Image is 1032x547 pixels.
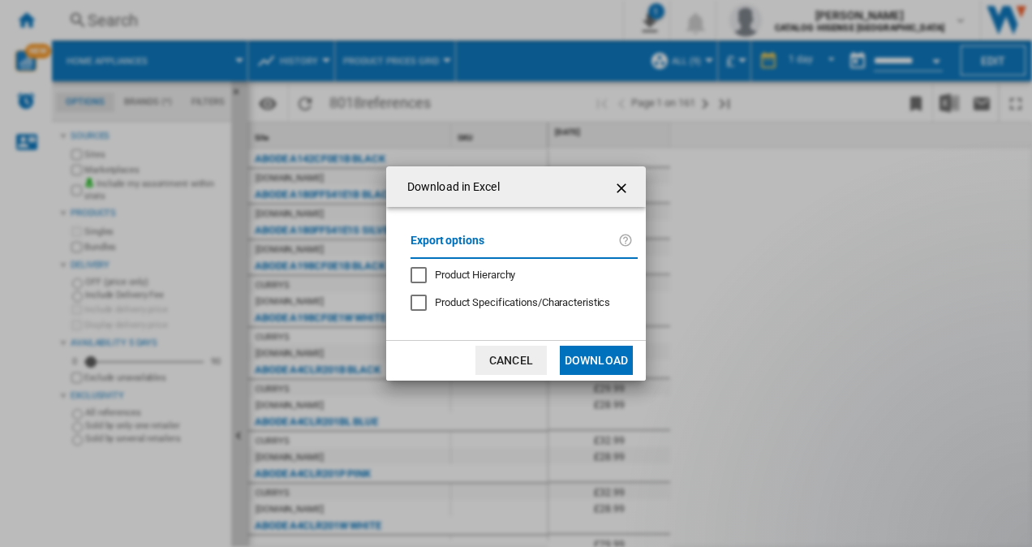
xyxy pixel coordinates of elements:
md-checkbox: Product Hierarchy [411,267,625,282]
span: Product Hierarchy [435,269,515,281]
div: Only applies to Category View [435,295,610,310]
button: Cancel [475,346,547,375]
button: getI18NText('BUTTONS.CLOSE_DIALOG') [607,170,639,203]
button: Download [560,346,633,375]
ng-md-icon: getI18NText('BUTTONS.CLOSE_DIALOG') [613,179,633,198]
span: Product Specifications/Characteristics [435,296,610,308]
h4: Download in Excel [399,179,500,196]
label: Export options [411,231,618,261]
md-dialog: Download in ... [386,166,646,380]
